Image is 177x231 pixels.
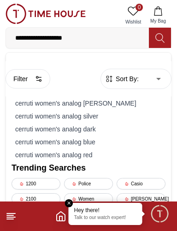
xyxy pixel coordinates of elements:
p: Talk to our watch expert! [74,215,137,221]
button: Sort By: [105,74,139,83]
div: cerruti women's analog silver [12,110,165,123]
span: 0 [136,4,143,11]
div: cerruti women's analog red [12,148,165,161]
button: My Bag [145,4,171,27]
a: 0Wishlist [122,4,145,27]
h2: Trending Searches [12,161,165,174]
div: cerruti women's analog black [12,58,165,71]
span: My Bag [147,18,170,24]
img: ... [6,4,86,24]
div: [PERSON_NAME] [117,193,165,205]
div: Police [64,178,113,190]
span: Sort By: [114,74,139,83]
div: Chat Widget [150,204,170,224]
div: 1200 [12,178,60,190]
button: Filter [6,69,50,89]
div: 2100 [12,193,60,205]
div: cerruti women's analog dark [12,123,165,136]
span: Wishlist [122,18,145,25]
div: cerruti women's analog [PERSON_NAME] [12,97,165,110]
a: Home [55,211,66,222]
div: Women [64,193,113,205]
div: cerruti women's analog blue [12,136,165,148]
div: Casio [117,178,165,190]
em: Close tooltip [65,199,73,207]
div: Hey there! [74,207,137,214]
